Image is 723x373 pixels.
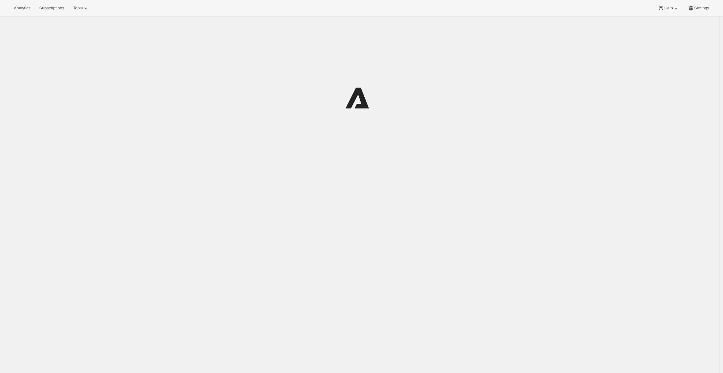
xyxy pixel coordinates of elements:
[39,6,64,11] span: Subscriptions
[14,6,30,11] span: Analytics
[684,4,713,13] button: Settings
[10,4,34,13] button: Analytics
[69,4,93,13] button: Tools
[73,6,83,11] span: Tools
[35,4,68,13] button: Subscriptions
[664,6,673,11] span: Help
[654,4,683,13] button: Help
[694,6,709,11] span: Settings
